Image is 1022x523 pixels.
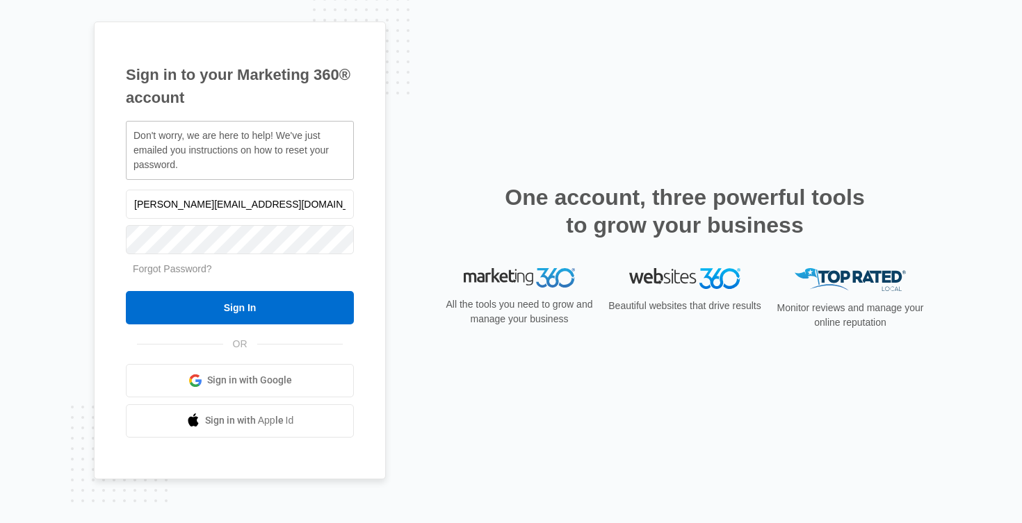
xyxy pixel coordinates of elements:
[133,130,329,170] span: Don't worry, we are here to help! We've just emailed you instructions on how to reset your password.
[501,183,869,239] h2: One account, three powerful tools to grow your business
[207,373,292,388] span: Sign in with Google
[795,268,906,291] img: Top Rated Local
[126,190,354,219] input: Email
[126,364,354,397] a: Sign in with Google
[441,297,597,326] p: All the tools you need to grow and manage your business
[126,404,354,438] a: Sign in with Apple Id
[629,268,740,288] img: Websites 360
[464,268,575,288] img: Marketing 360
[205,413,294,428] span: Sign in with Apple Id
[772,301,928,330] p: Monitor reviews and manage your online reputation
[133,263,212,274] a: Forgot Password?
[223,337,257,351] span: OR
[126,291,354,324] input: Sign In
[607,299,763,313] p: Beautiful websites that drive results
[126,63,354,109] h1: Sign in to your Marketing 360® account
